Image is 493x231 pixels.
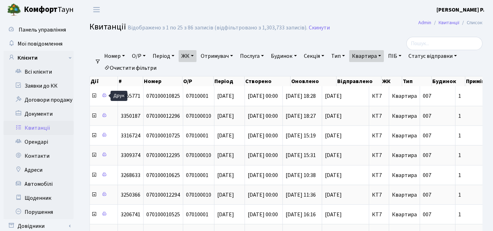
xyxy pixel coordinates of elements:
span: [DATE] 00:00 [248,112,278,120]
a: Документи [4,107,74,121]
span: 3309374 [121,151,140,159]
span: КТ7 [372,152,386,158]
span: [DATE] 15:31 [286,151,316,159]
span: [DATE] 00:00 [248,211,278,218]
span: КТ7 [372,133,386,138]
span: [DATE] [217,132,234,140]
span: 070100010 [186,191,211,199]
span: [DATE] 00:00 [248,191,278,199]
span: 007 [423,112,431,120]
a: Орендарі [4,135,74,149]
a: ЖК [179,50,196,62]
span: [DATE] 00:00 [248,151,278,159]
span: 007 [423,191,431,199]
a: Щоденник [4,191,74,205]
span: [DATE] [217,112,234,120]
span: [DATE] [217,151,234,159]
th: Оновлено [291,76,337,86]
span: 07010001 [186,171,208,179]
span: Панель управління [19,26,66,34]
a: Тип [328,50,348,62]
span: 3268633 [121,171,140,179]
span: Мої повідомлення [18,40,62,48]
span: 3206741 [121,211,140,218]
a: Квартира [349,50,384,62]
span: 070100010625 [146,171,180,179]
span: Квартира [392,92,417,100]
span: 007 [423,171,431,179]
a: Контакти [4,149,74,163]
a: Адреси [4,163,74,177]
a: Номер [101,50,128,62]
img: logo.png [7,3,21,17]
span: Таун [24,4,74,16]
span: Квартира [392,171,417,179]
a: Очистити фільтри [101,62,159,74]
th: Дії [90,76,118,86]
span: 007 [423,211,431,218]
th: ЖК [381,76,402,86]
span: Квартира [392,112,417,120]
a: Отримувач [198,50,236,62]
div: Друк [111,91,127,101]
span: [DATE] [325,172,366,178]
a: [PERSON_NAME] Р. [437,6,485,14]
span: [DATE] [217,211,234,218]
th: Період [214,76,245,86]
th: # [118,76,143,86]
span: Квитанції [89,21,126,33]
span: КТ7 [372,192,386,198]
span: Квартира [392,191,417,199]
span: [DATE] [325,152,366,158]
span: 070100010 [186,151,211,159]
span: [DATE] 00:00 [248,92,278,100]
a: О/Р [129,50,148,62]
span: КТ7 [372,113,386,119]
span: 07010001 [186,211,208,218]
span: 070100010725 [146,132,180,140]
span: 070100010 [186,112,211,120]
span: [DATE] [325,212,366,217]
span: [DATE] [217,92,234,100]
span: [DATE] [217,171,234,179]
span: 007 [423,92,431,100]
span: 3350187 [121,112,140,120]
a: Скинути [309,25,330,31]
span: [DATE] [325,113,366,119]
span: 007 [423,151,431,159]
a: Послуга [237,50,267,62]
b: Комфорт [24,4,58,15]
a: Панель управління [4,23,74,37]
span: 07010001 [186,92,208,100]
span: КТ7 [372,93,386,99]
span: [DATE] [325,192,366,198]
a: Договори продажу [4,93,74,107]
span: [DATE] 16:16 [286,211,316,218]
th: О/Р [182,76,213,86]
a: ПІБ [385,50,404,62]
th: Відправлено [337,76,381,86]
a: Квитанції [439,19,459,26]
span: Квартира [392,151,417,159]
a: Порушення [4,205,74,219]
span: 3355771 [121,92,140,100]
a: Автомобілі [4,177,74,191]
span: [DATE] 15:19 [286,132,316,140]
span: [DATE] 18:28 [286,92,316,100]
span: [DATE] 10:38 [286,171,316,179]
th: Будинок [432,76,465,86]
div: Відображено з 1 по 25 з 86 записів (відфільтровано з 1,303,733 записів). [128,25,307,31]
a: Заявки до КК [4,79,74,93]
span: 070100012296 [146,112,180,120]
span: [DATE] [217,191,234,199]
th: Номер [143,76,182,86]
a: Admin [418,19,431,26]
th: Створено [245,76,291,86]
a: Період [150,50,177,62]
span: [DATE] 00:00 [248,132,278,140]
a: Квитанції [4,121,74,135]
nav: breadcrumb [408,15,493,30]
span: [DATE] [325,93,366,99]
a: Секція [301,50,327,62]
span: [DATE] 00:00 [248,171,278,179]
